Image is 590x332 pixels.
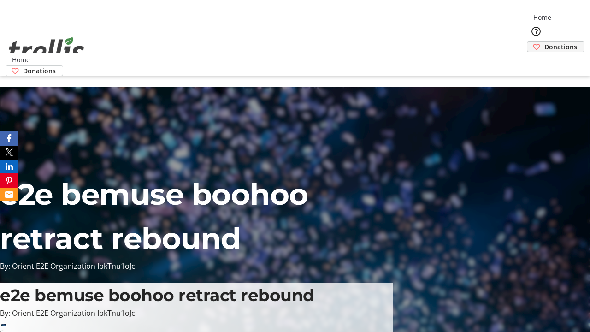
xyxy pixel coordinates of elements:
[6,55,35,65] a: Home
[6,27,88,73] img: Orient E2E Organization IbkTnu1oJc's Logo
[527,12,557,22] a: Home
[527,41,584,52] a: Donations
[23,66,56,76] span: Donations
[6,65,63,76] a: Donations
[533,12,551,22] span: Home
[544,42,577,52] span: Donations
[527,22,545,41] button: Help
[12,55,30,65] span: Home
[527,52,545,71] button: Cart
